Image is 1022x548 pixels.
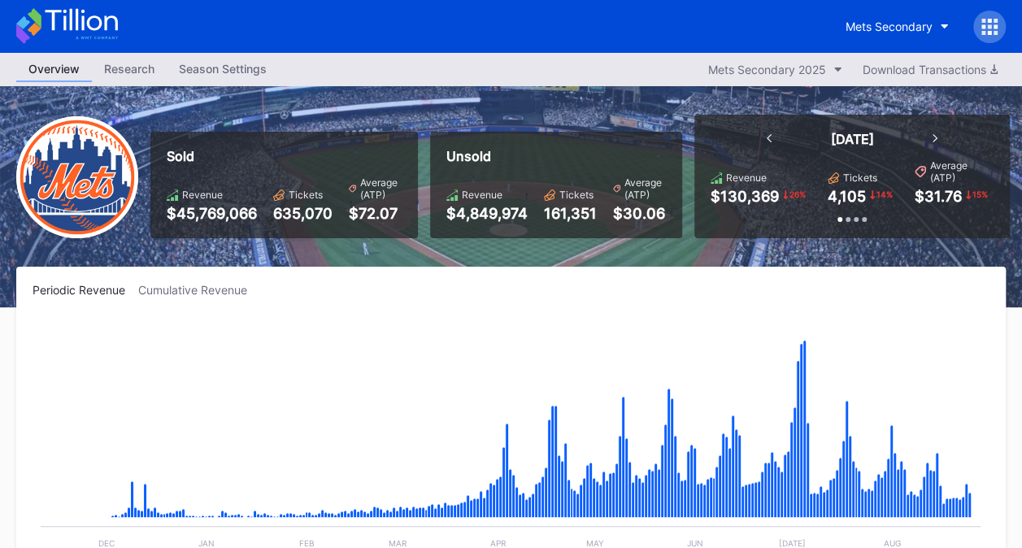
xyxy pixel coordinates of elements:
[182,189,223,201] div: Revenue
[389,538,407,548] text: Mar
[33,283,138,297] div: Periodic Revenue
[915,188,962,205] div: $31.76
[16,116,138,238] img: New-York-Mets-Transparent.png
[788,188,807,201] div: 26 %
[544,205,597,222] div: 161,351
[971,188,989,201] div: 15 %
[687,538,703,548] text: Jun
[299,538,315,548] text: Feb
[167,57,279,82] a: Season Settings
[490,538,507,548] text: Apr
[613,205,666,222] div: $30.06
[624,176,666,201] div: Average (ATP)
[863,63,998,76] div: Download Transactions
[446,148,666,164] div: Unsold
[930,159,994,184] div: Average (ATP)
[884,538,901,548] text: Aug
[846,20,933,33] div: Mets Secondary
[831,131,874,147] div: [DATE]
[700,59,850,80] button: Mets Secondary 2025
[875,188,894,201] div: 14 %
[92,57,167,82] a: Research
[167,57,279,80] div: Season Settings
[167,148,402,164] div: Sold
[446,205,528,222] div: $4,849,974
[16,57,92,82] a: Overview
[843,172,877,184] div: Tickets
[349,205,402,222] div: $72.07
[828,188,866,205] div: 4,105
[711,188,779,205] div: $130,369
[167,205,257,222] div: $45,769,066
[289,189,323,201] div: Tickets
[198,538,215,548] text: Jan
[273,205,333,222] div: 635,070
[833,11,961,41] button: Mets Secondary
[559,189,594,201] div: Tickets
[585,538,603,548] text: May
[360,176,402,201] div: Average (ATP)
[98,538,115,548] text: Dec
[462,189,502,201] div: Revenue
[855,59,1006,80] button: Download Transactions
[726,172,767,184] div: Revenue
[708,63,826,76] div: Mets Secondary 2025
[138,283,260,297] div: Cumulative Revenue
[92,57,167,80] div: Research
[778,538,805,548] text: [DATE]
